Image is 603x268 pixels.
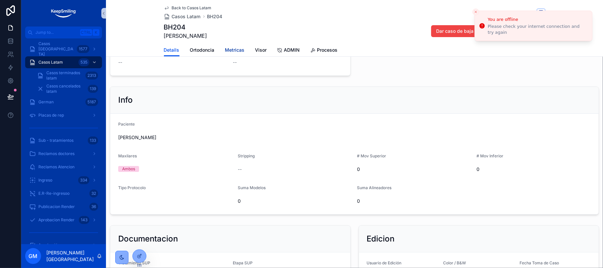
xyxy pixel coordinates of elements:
[118,95,133,105] h2: Info
[233,260,253,265] span: Etapa SUP
[488,24,587,35] div: Please check your internet connection and try again
[25,148,102,160] a: Reclamos doctores
[38,164,75,170] span: Reclamos Atencion
[473,9,479,15] button: Close toast
[118,134,591,141] span: [PERSON_NAME]
[35,30,77,35] span: Jump to...
[190,44,215,57] a: Ortodoncia
[25,161,102,173] a: Reclamos Atencion
[38,151,75,156] span: Reclamos doctores
[89,189,98,197] div: 32
[25,27,102,38] button: Jump to...CtrlK
[38,242,60,248] span: Aprobación
[118,234,178,244] h2: Documentacion
[46,249,97,263] p: [PERSON_NAME][GEOGRAPHIC_DATA]
[38,191,70,196] span: E.R-Re-ingresoo
[122,166,135,172] div: Ambos
[367,234,395,244] h2: Edicion
[225,47,245,53] span: Metricas
[38,41,74,57] span: Casos [GEOGRAPHIC_DATA]
[21,38,106,244] div: scrollable content
[172,13,201,20] span: Casos Latam
[118,153,137,158] span: Maxilares
[255,47,267,53] span: Visor
[207,13,223,20] a: BH204
[225,44,245,57] a: Metricas
[77,45,89,53] div: 1577
[357,166,472,173] span: 0
[38,138,74,143] span: Sub - tratamientos
[85,72,98,80] div: 2313
[25,96,102,108] a: German5187
[38,99,54,105] span: German
[85,98,98,106] div: 5187
[477,153,503,158] span: # Mov Inferior
[25,201,102,213] a: Publicacion Render36
[38,60,63,65] span: Casos Latam
[46,70,83,81] span: Casos terminados latam
[164,44,179,57] a: Details
[33,70,102,81] a: Casos terminados latam2313
[79,216,89,224] div: 143
[164,32,207,40] span: [PERSON_NAME]
[431,25,479,37] button: Dar caso de baja
[33,83,102,95] a: Casos cancelados latam139
[38,204,75,209] span: Publicacion Render
[25,134,102,146] a: Sub - tratamientos133
[89,203,98,211] div: 36
[118,185,146,190] span: Tipo Protocolo
[477,166,591,173] span: 0
[238,166,242,173] span: --
[38,178,52,183] span: Ingreso
[80,29,92,36] span: Ctrl
[164,5,212,11] a: Back to Casos Latam
[25,43,102,55] a: Casos [GEOGRAPHIC_DATA]1577
[93,30,99,35] span: K
[118,59,122,66] span: --
[238,185,266,190] span: Suma Modelos
[29,252,38,260] span: GM
[25,214,102,226] a: Aprobacion Render143
[38,217,75,223] span: Aprobacion Render
[25,188,102,199] a: E.R-Re-ingresoo32
[78,176,89,184] div: 334
[172,5,212,11] span: Back to Casos Latam
[367,260,402,265] span: Usuario de Edición
[164,23,207,32] h1: BH204
[78,58,89,66] div: 535
[88,136,98,144] div: 133
[164,47,179,53] span: Details
[317,47,338,53] span: Procesos
[190,47,215,53] span: Ortodoncia
[118,122,135,127] span: Paciente
[520,260,559,265] span: Fecha Toma de Caso
[25,109,102,121] a: Placas de rep
[443,260,466,265] span: Color / B&W
[357,198,472,204] span: 0
[164,13,201,20] a: Casos Latam
[488,16,587,23] div: You are offline
[46,83,85,94] span: Casos cancelados latam
[38,113,64,118] span: Placas de rep
[357,153,386,158] span: # Mov Superior
[436,28,474,34] span: Dar caso de baja
[25,239,102,251] a: Aprobación
[233,59,237,66] span: --
[25,174,102,186] a: Ingreso334
[255,44,267,57] a: Visor
[284,47,300,53] span: ADMIN
[88,85,98,93] div: 139
[25,56,102,68] a: Casos Latam535
[311,44,338,57] a: Procesos
[357,185,392,190] span: Suma Alineadores
[277,44,300,57] a: ADMIN
[50,8,76,19] img: App logo
[238,198,352,204] span: 0
[238,153,255,158] span: Stripping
